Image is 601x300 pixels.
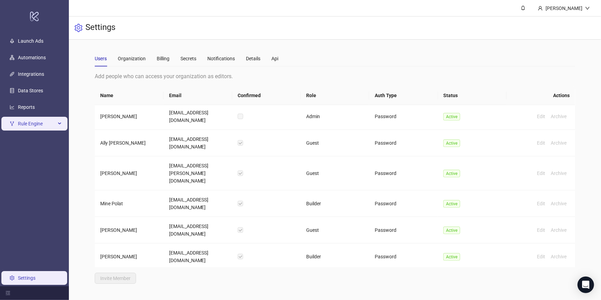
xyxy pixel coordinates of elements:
[535,112,548,121] button: Edit
[95,244,163,270] td: [PERSON_NAME]
[443,227,460,234] span: Active
[369,190,438,217] td: Password
[548,112,570,121] button: Archive
[164,156,232,190] td: [EMAIL_ADDRESS][PERSON_NAME][DOMAIN_NAME]
[164,244,232,270] td: [EMAIL_ADDRESS][DOMAIN_NAME]
[207,55,235,62] div: Notifications
[507,86,575,105] th: Actions
[271,55,278,62] div: Api
[232,86,301,105] th: Confirmed
[95,190,163,217] td: Mine Polat
[18,71,44,77] a: Integrations
[301,190,369,217] td: Builder
[95,156,163,190] td: [PERSON_NAME]
[548,199,570,208] button: Archive
[443,139,460,147] span: Active
[95,273,136,284] button: Invite Member
[443,113,460,121] span: Active
[95,103,163,130] td: [PERSON_NAME]
[443,200,460,208] span: Active
[301,130,369,156] td: Guest
[157,55,169,62] div: Billing
[6,291,10,296] span: menu-fold
[95,72,575,81] div: Add people who can access your organization as editors.
[438,86,507,105] th: Status
[246,55,260,62] div: Details
[369,103,438,130] td: Password
[443,170,460,177] span: Active
[18,88,43,93] a: Data Stores
[548,169,570,177] button: Archive
[535,252,548,261] button: Edit
[535,226,548,234] button: Edit
[543,4,585,12] div: [PERSON_NAME]
[535,139,548,147] button: Edit
[301,244,369,270] td: Builder
[585,6,590,11] span: down
[18,275,35,281] a: Settings
[95,130,163,156] td: Ally [PERSON_NAME]
[548,139,570,147] button: Archive
[301,156,369,190] td: Guest
[18,104,35,110] a: Reports
[85,22,115,34] h3: Settings
[95,86,163,105] th: Name
[164,103,232,130] td: [EMAIL_ADDRESS][DOMAIN_NAME]
[578,277,594,293] div: Open Intercom Messenger
[301,103,369,130] td: Admin
[164,130,232,156] td: [EMAIL_ADDRESS][DOMAIN_NAME]
[301,217,369,244] td: Guest
[180,55,196,62] div: Secrets
[18,38,43,44] a: Launch Ads
[369,130,438,156] td: Password
[443,253,460,261] span: Active
[18,55,46,60] a: Automations
[369,244,438,270] td: Password
[301,86,369,105] th: Role
[118,55,146,62] div: Organization
[548,226,570,234] button: Archive
[10,121,14,126] span: fork
[548,252,570,261] button: Archive
[164,190,232,217] td: [EMAIL_ADDRESS][DOMAIN_NAME]
[95,217,163,244] td: [PERSON_NAME]
[74,24,83,32] span: setting
[535,199,548,208] button: Edit
[95,55,107,62] div: Users
[535,169,548,177] button: Edit
[164,217,232,244] td: [EMAIL_ADDRESS][DOMAIN_NAME]
[369,86,438,105] th: Auth Type
[538,6,543,11] span: user
[164,86,232,105] th: Email
[521,6,526,10] span: bell
[369,217,438,244] td: Password
[369,156,438,190] td: Password
[18,117,56,131] span: Rule Engine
